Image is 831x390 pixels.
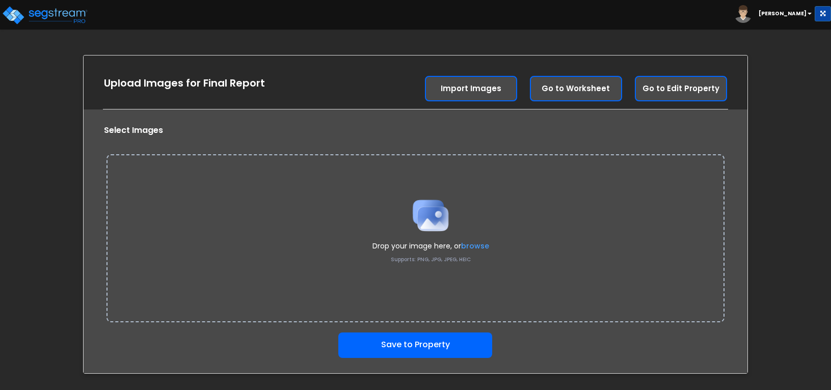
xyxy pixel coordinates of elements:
label: Supports: PNG, JPG, JPEG, HEIC [391,256,471,263]
label: browse [461,241,489,251]
b: [PERSON_NAME] [759,10,807,17]
div: Upload Images for Final Report [104,76,265,91]
img: logo_pro_r.png [2,5,88,25]
a: Import Images [425,76,517,101]
a: Go to Worksheet [530,76,622,101]
img: avatar.png [734,5,752,23]
button: Save to Property [338,332,492,358]
span: Drop your image here, or [372,241,489,251]
label: Select Images [104,125,163,136]
a: Go to Edit Property [635,76,727,101]
img: Upload Icon [405,190,456,241]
